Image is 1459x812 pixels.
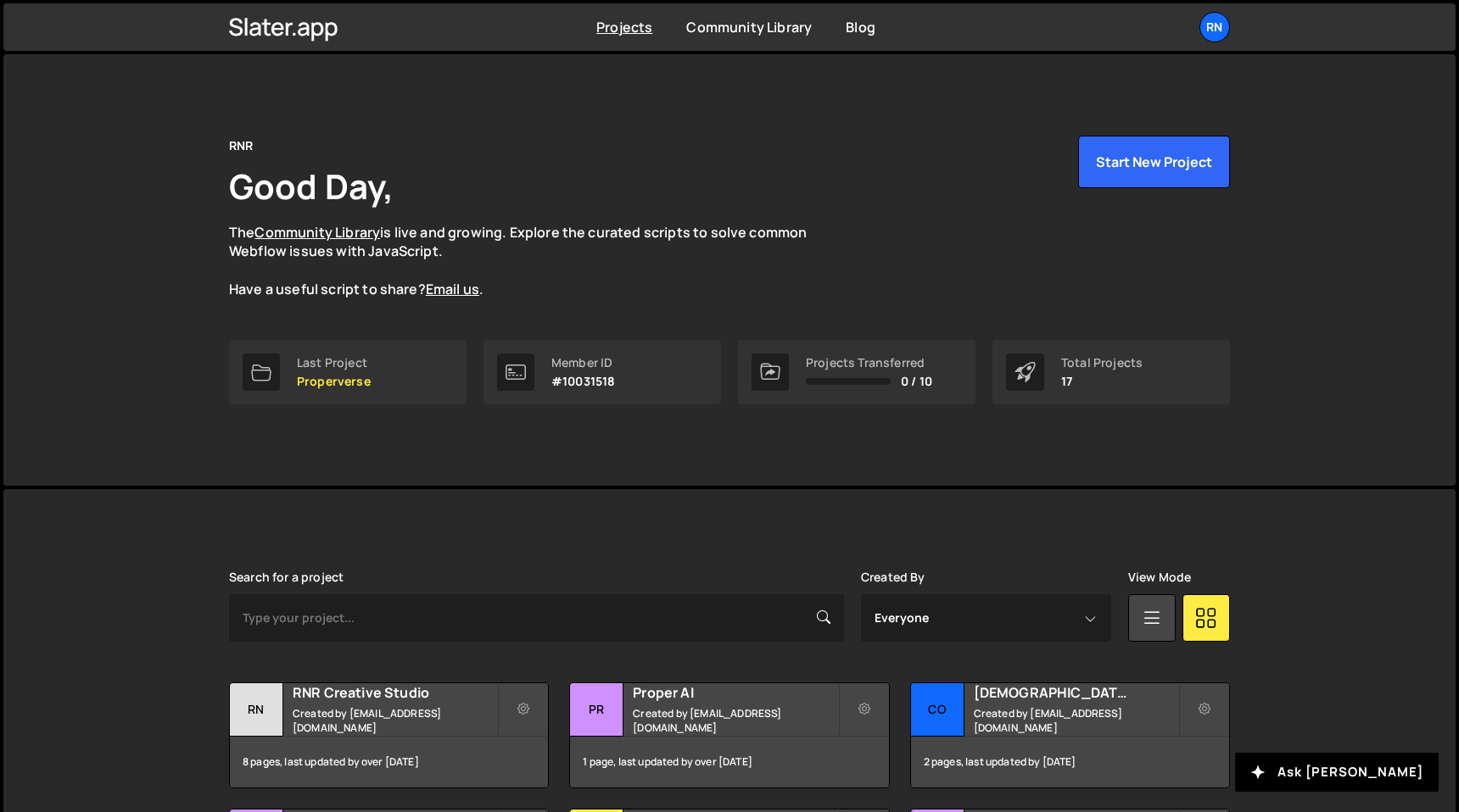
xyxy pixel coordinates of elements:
[910,682,1230,788] a: Co [DEMOGRAPHIC_DATA] Created by [EMAIL_ADDRESS][DOMAIN_NAME] 2 pages, last updated by [DATE]
[596,18,652,36] a: Projects
[570,683,623,737] div: Pr
[846,18,875,36] a: Blog
[633,683,837,702] h2: Proper AI
[570,737,888,787] div: 1 page, last updated by over [DATE]
[633,706,837,735] small: Created by [EMAIL_ADDRESS][DOMAIN_NAME]
[230,737,548,787] div: 8 pages, last updated by over [DATE]
[911,683,964,737] div: Co
[1078,136,1230,188] button: Start New Project
[229,163,394,209] h1: Good Day,
[426,280,479,298] a: Email us
[551,375,615,388] p: #10031518
[686,18,812,36] a: Community Library
[861,570,925,584] label: Created By
[297,356,371,370] div: Last Project
[254,223,380,242] a: Community Library
[293,683,497,702] h2: RNR Creative Studio
[229,136,253,156] div: RNR
[229,682,549,788] a: RN RNR Creative Studio Created by [EMAIL_ADDRESS][DOMAIN_NAME] 8 pages, last updated by over [DATE]
[806,356,932,370] div: Projects Transferred
[974,683,1178,702] h2: [DEMOGRAPHIC_DATA]
[229,223,840,299] p: The is live and growing. Explore the curated scripts to solve common Webflow issues with JavaScri...
[229,594,844,642] input: Type your project...
[1199,12,1230,42] a: RN
[569,682,889,788] a: Pr Proper AI Created by [EMAIL_ADDRESS][DOMAIN_NAME] 1 page, last updated by over [DATE]
[230,683,283,737] div: RN
[901,375,932,388] span: 0 / 10
[1235,753,1439,792] button: Ask [PERSON_NAME]
[1128,570,1191,584] label: View Mode
[297,375,371,388] p: Properverse
[974,706,1178,735] small: Created by [EMAIL_ADDRESS][DOMAIN_NAME]
[293,706,497,735] small: Created by [EMAIL_ADDRESS][DOMAIN_NAME]
[1061,356,1143,370] div: Total Projects
[551,356,615,370] div: Member ID
[1061,375,1143,388] p: 17
[229,570,344,584] label: Search for a project
[229,340,467,404] a: Last Project Properverse
[911,737,1229,787] div: 2 pages, last updated by [DATE]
